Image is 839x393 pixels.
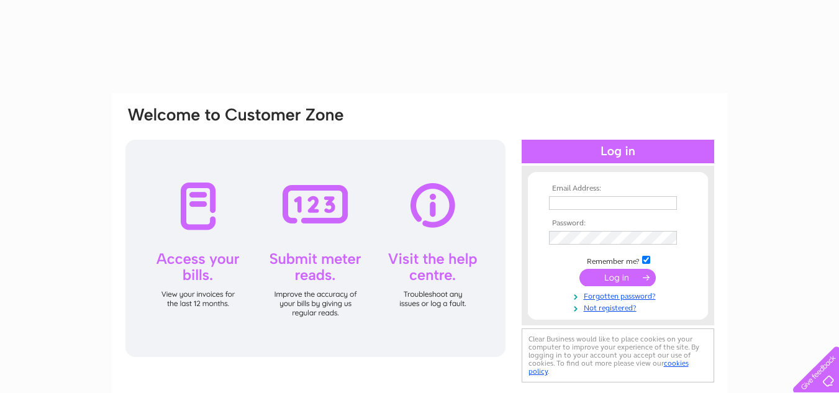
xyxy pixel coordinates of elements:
div: Clear Business would like to place cookies on your computer to improve your experience of the sit... [522,328,714,382]
a: Not registered? [549,301,690,313]
input: Submit [579,269,656,286]
th: Email Address: [546,184,690,193]
td: Remember me? [546,254,690,266]
a: Forgotten password? [549,289,690,301]
th: Password: [546,219,690,228]
a: cookies policy [528,359,689,376]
